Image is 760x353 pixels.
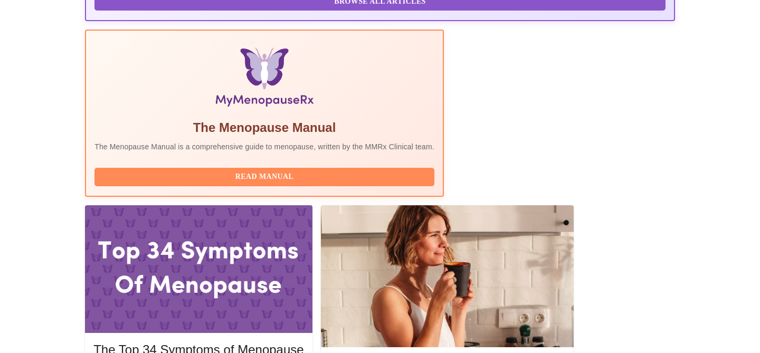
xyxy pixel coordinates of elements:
a: Read Manual [94,171,437,180]
span: Read Manual [105,170,424,184]
p: The Menopause Manual is a comprehensive guide to menopause, written by the MMRx Clinical team. [94,141,434,152]
button: Read Manual [94,168,434,186]
img: Menopause Manual [148,47,380,111]
h5: The Menopause Manual [94,119,434,136]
